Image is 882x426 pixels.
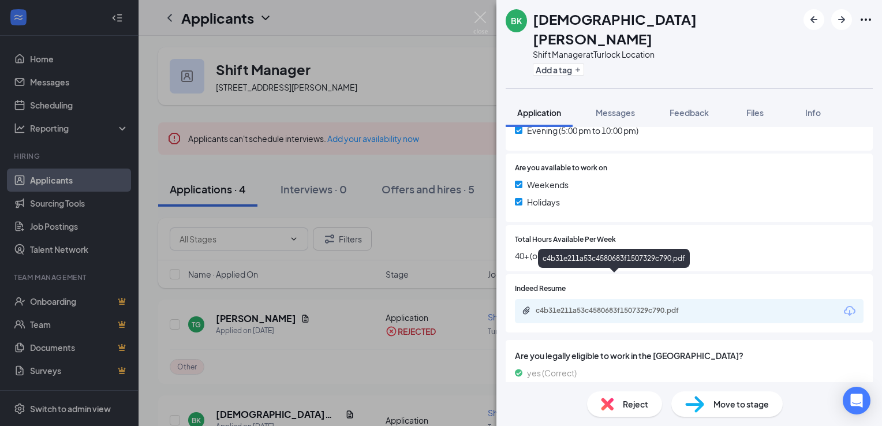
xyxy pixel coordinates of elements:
[527,178,569,191] span: Weekends
[527,124,638,137] span: Evening (5:00 pm to 10:00 pm)
[831,9,852,30] button: ArrowRight
[511,15,522,27] div: BK
[527,367,577,379] span: yes (Correct)
[574,66,581,73] svg: Plus
[533,9,798,48] h1: [DEMOGRAPHIC_DATA][PERSON_NAME]
[596,107,635,118] span: Messages
[515,234,616,245] span: Total Hours Available Per Week
[536,306,697,315] div: c4b31e211a53c4580683f1507329c790.pdf
[835,13,849,27] svg: ArrowRight
[533,48,798,60] div: Shift Manager at Turlock Location
[533,63,584,76] button: PlusAdd a tag
[522,306,709,317] a: Paperclipc4b31e211a53c4580683f1507329c790.pdf
[843,387,870,414] div: Open Intercom Messenger
[807,13,821,27] svg: ArrowLeftNew
[805,107,821,118] span: Info
[517,107,561,118] span: Application
[538,249,690,268] div: c4b31e211a53c4580683f1507329c790.pdf
[515,349,864,362] span: Are you legally eligible to work in the [GEOGRAPHIC_DATA]?
[803,9,824,30] button: ArrowLeftNew
[859,13,873,27] svg: Ellipses
[623,398,648,410] span: Reject
[713,398,769,410] span: Move to stage
[515,163,607,174] span: Are you available to work on
[527,196,560,208] span: Holidays
[843,304,857,318] svg: Download
[670,107,709,118] span: Feedback
[515,249,864,262] span: 40+ (open to overtime).
[522,306,531,315] svg: Paperclip
[746,107,764,118] span: Files
[515,283,566,294] span: Indeed Resume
